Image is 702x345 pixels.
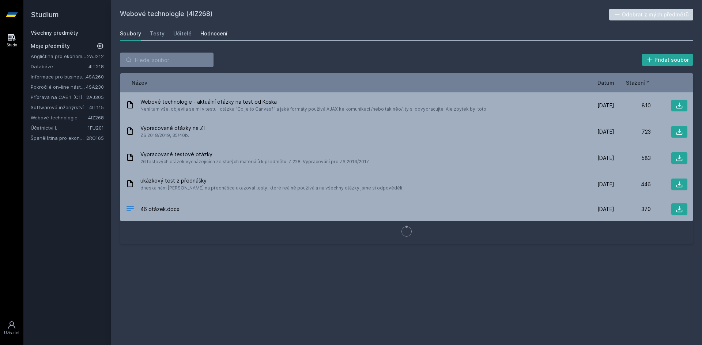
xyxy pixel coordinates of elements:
div: 370 [614,206,651,213]
button: Stažení [626,79,651,87]
a: 4IT115 [89,104,104,110]
a: 4IZ268 [88,115,104,120]
span: Stažení [626,79,645,87]
a: Informace pro business (v angličtině) [31,73,86,80]
div: Testy [150,30,165,37]
input: Hledej soubor [120,53,214,67]
a: Soubory [120,26,141,41]
span: 46 otázek.docx [140,206,180,213]
h2: Webové technologie (4IZ268) [120,9,609,20]
span: ZS 2018/2019, 35/40b. [140,132,207,139]
button: Název [132,79,147,87]
a: 1FU201 [88,125,104,131]
a: Příprava na CAE 1 (C1) [31,93,86,101]
a: 4SA230 [86,84,104,90]
div: Hodnocení [200,30,227,37]
span: [DATE] [597,102,614,109]
a: Softwarové inženýrství [31,104,89,111]
span: Vypracované otázky na ZT [140,124,207,132]
a: Všechny předměty [31,30,78,36]
div: 583 [614,154,651,162]
span: Moje předměty [31,42,70,50]
a: 2AJ305 [86,94,104,100]
a: Španělština pro ekonomy - středně pokročilá úroveň 1 (A2/B1) [31,134,86,142]
a: 4SA260 [86,74,104,80]
a: Study [1,29,22,51]
div: Study [7,42,17,48]
a: 4IT218 [88,64,104,69]
a: 2AJ212 [87,53,104,59]
a: Účetnictví I. [31,124,88,131]
button: Odebrat z mých předmětů [609,9,694,20]
span: Vypracované testové otázky [140,151,369,158]
div: Soubory [120,30,141,37]
div: Uživatel [4,330,19,336]
span: dneska nám [PERSON_NAME] na přednášce ukazoval testy, které reálně používá a na všechny otázky js... [140,184,402,192]
a: 2RO165 [86,135,104,141]
div: DOCX [126,204,135,215]
button: Datum [597,79,614,87]
a: Angličtina pro ekonomická studia 2 (B2/C1) [31,53,87,60]
span: Webové technologie - aktuální otázky na test od Koska [140,98,488,106]
span: [DATE] [597,154,614,162]
a: Pokročilé on-line nástroje pro analýzu a zpracování informací [31,83,86,91]
a: Testy [150,26,165,41]
span: [DATE] [597,206,614,213]
span: 26 testových otázek vycházejících ze starých materiálů k předmětu IZI228. Vypracování pro ZS 2016... [140,158,369,165]
span: ukázkový test z přednášky [140,177,402,184]
a: Uživatel [1,317,22,339]
div: Učitelé [173,30,192,37]
span: Není tam vše, objevila se mi v testu i otázka "Co je to Canvas?" a jaké formáty používá AJAX ke k... [140,106,488,113]
div: 810 [614,102,651,109]
button: Přidat soubor [642,54,694,66]
span: [DATE] [597,128,614,135]
div: 446 [614,181,651,188]
a: Webové technologie [31,114,88,121]
a: Učitelé [173,26,192,41]
span: [DATE] [597,181,614,188]
a: Databáze [31,63,88,70]
a: Hodnocení [200,26,227,41]
div: 723 [614,128,651,135]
